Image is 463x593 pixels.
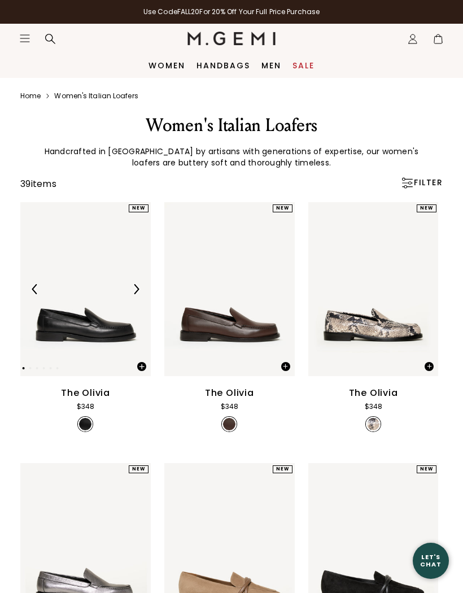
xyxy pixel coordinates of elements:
[34,114,429,137] div: Women's Italian Loafers
[61,386,110,400] div: The Olivia
[417,204,436,212] div: NEW
[20,177,56,191] div: 39 items
[41,146,422,168] p: Handcrafted in [GEOGRAPHIC_DATA] by artisans with generations of expertise, our women's loafers a...
[20,91,41,101] a: Home
[349,386,398,400] div: The Olivia
[401,177,413,189] img: Open filters
[205,386,254,400] div: The Olivia
[308,202,439,436] a: The Olivia$348
[20,202,151,436] a: Previous ArrowNext ArrowThe Olivia$348
[131,284,141,294] img: Next Arrow
[79,418,91,430] img: v_7396485529659_SWATCH_50x.jpg
[187,32,276,45] img: M.Gemi
[129,465,148,473] div: NEW
[19,33,30,44] button: Open site menu
[223,418,235,430] img: v_7396485562427_SWATCH_50x.jpg
[20,202,151,376] img: The Olivia
[196,61,250,70] a: Handbags
[54,91,138,101] a: Women's italian loafers
[400,177,443,189] div: FILTER
[365,401,382,412] div: $348
[30,284,40,294] img: Previous Arrow
[273,204,292,212] div: NEW
[273,465,292,473] div: NEW
[417,465,436,473] div: NEW
[367,418,379,430] img: v_7396485595195_SWATCH_50x.jpg
[177,7,200,16] strong: FALL20
[148,61,185,70] a: Women
[221,401,238,412] div: $348
[261,61,281,70] a: Men
[77,401,94,412] div: $348
[308,202,439,376] img: The Olivia
[413,553,449,568] div: Let's Chat
[164,202,295,436] a: The Olivia$348
[292,61,315,70] a: Sale
[129,204,148,212] div: NEW
[164,202,295,376] img: The Olivia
